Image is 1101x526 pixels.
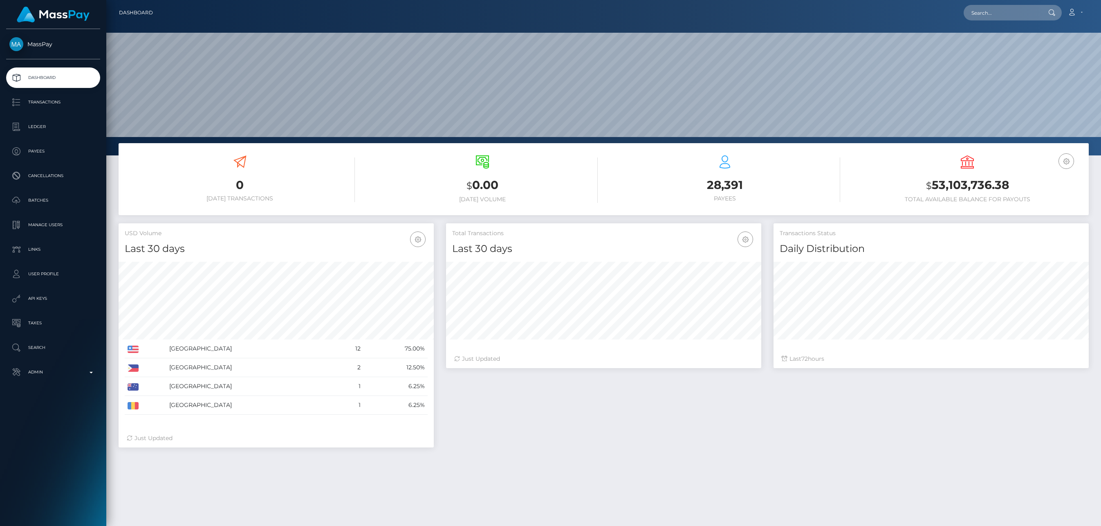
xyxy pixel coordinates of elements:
[367,177,597,194] h3: 0.00
[9,292,97,305] p: API Keys
[9,219,97,231] p: Manage Users
[9,72,97,84] p: Dashboard
[9,243,97,256] p: Links
[125,242,428,256] h4: Last 30 days
[9,37,23,51] img: MassPay
[454,355,753,363] div: Just Updated
[336,377,363,396] td: 1
[466,180,472,191] small: $
[363,396,428,415] td: 6.25%
[166,377,336,396] td: [GEOGRAPHIC_DATA]
[127,434,426,443] div: Just Updated
[125,229,428,238] h5: USD Volume
[6,313,100,333] a: Taxes
[166,396,336,415] td: [GEOGRAPHIC_DATA]
[6,264,100,284] a: User Profile
[367,196,597,203] h6: [DATE] Volume
[9,342,97,354] p: Search
[6,166,100,186] a: Cancellations
[9,96,97,108] p: Transactions
[336,358,363,377] td: 2
[852,196,1083,203] h6: Total Available Balance for Payouts
[125,195,355,202] h6: [DATE] Transactions
[336,339,363,358] td: 12
[6,141,100,162] a: Payees
[964,5,1040,20] input: Search...
[782,355,1081,363] div: Last hours
[6,215,100,235] a: Manage Users
[610,195,840,202] h6: Payees
[6,92,100,112] a: Transactions
[6,67,100,88] a: Dashboard
[363,358,428,377] td: 12.50%
[6,239,100,260] a: Links
[6,337,100,358] a: Search
[128,402,139,409] img: RO.png
[336,396,363,415] td: 1
[128,364,139,372] img: PH.png
[6,190,100,211] a: Batches
[17,7,90,22] img: MassPay Logo
[452,229,755,238] h5: Total Transactions
[9,317,97,329] p: Taxes
[9,121,97,133] p: Ledger
[119,4,153,21] a: Dashboard
[6,117,100,137] a: Ledger
[6,362,100,382] a: Admin
[166,358,336,377] td: [GEOGRAPHIC_DATA]
[363,377,428,396] td: 6.25%
[9,194,97,207] p: Batches
[9,268,97,280] p: User Profile
[9,145,97,157] p: Payees
[6,40,100,48] span: MassPay
[852,177,1083,194] h3: 53,103,736.38
[926,180,932,191] small: $
[128,346,139,353] img: US.png
[780,242,1083,256] h4: Daily Distribution
[9,366,97,378] p: Admin
[9,170,97,182] p: Cancellations
[452,242,755,256] h4: Last 30 days
[801,355,808,362] span: 72
[125,177,355,193] h3: 0
[363,339,428,358] td: 75.00%
[6,288,100,309] a: API Keys
[166,339,336,358] td: [GEOGRAPHIC_DATA]
[128,383,139,391] img: AU.png
[780,229,1083,238] h5: Transactions Status
[610,177,840,193] h3: 28,391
